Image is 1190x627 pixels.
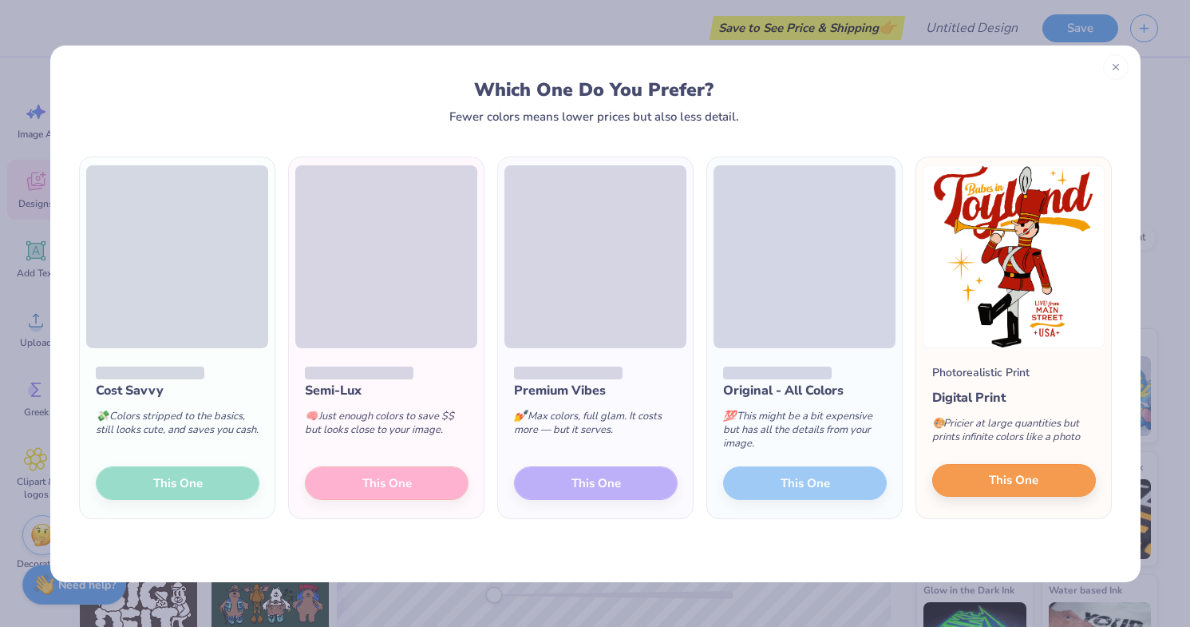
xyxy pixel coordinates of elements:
div: Pricier at large quantities but prints infinite colors like a photo [932,407,1096,460]
div: Fewer colors means lower prices but also less detail. [449,110,739,123]
div: This might be a bit expensive but has all the details from your image. [723,400,887,466]
span: 🎨 [932,416,945,431]
button: This One [932,464,1096,498]
div: Premium Vibes [514,381,678,400]
div: Cost Savvy [96,381,259,400]
div: Original - All Colors [723,381,887,400]
div: Which One Do You Prefer? [93,79,1095,101]
span: 💸 [96,409,109,423]
div: Max colors, full glam. It costs more — but it serves. [514,400,678,453]
span: 🧠 [305,409,318,423]
div: Just enough colors to save $$ but looks close to your image. [305,400,468,453]
div: Colors stripped to the basics, still looks cute, and saves you cash. [96,400,259,453]
img: Photorealistic preview [923,165,1105,348]
span: This One [989,471,1038,490]
span: 💅 [514,409,527,423]
div: Semi-Lux [305,381,468,400]
div: Digital Print [932,388,1096,407]
span: 💯 [723,409,736,423]
div: Photorealistic Print [932,364,1030,381]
